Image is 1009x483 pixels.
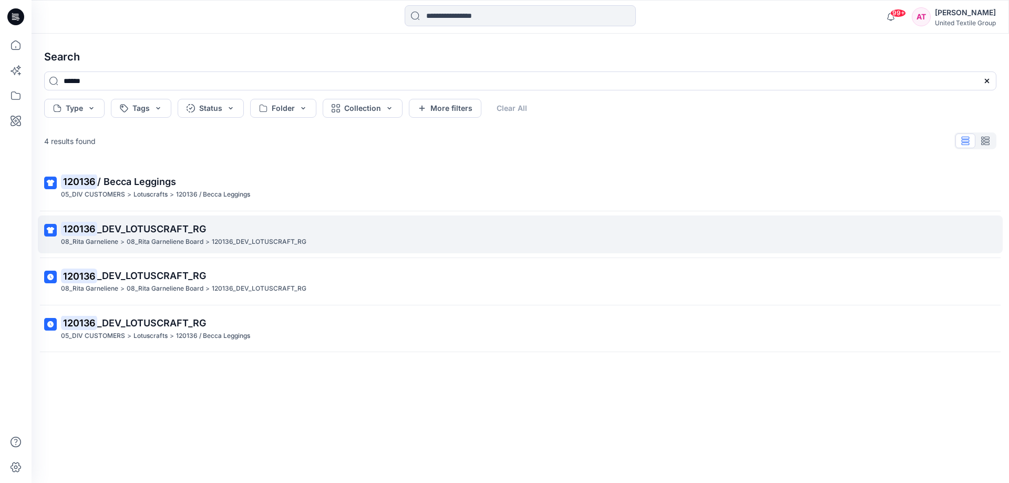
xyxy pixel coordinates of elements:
p: 08_Rita Garneliene [61,283,118,294]
p: > [170,331,174,342]
p: > [127,189,131,200]
p: 08_Rita Garneliene Board [127,283,203,294]
p: 120136_DEV_LOTUSCRAFT_RG [212,237,306,248]
span: _DEV_LOTUSCRAFT_RG [97,270,206,281]
button: Folder [250,99,316,118]
a: 120136/ Becca Leggings05_DIV CUSTOMERS>Lotuscrafts>120136 / Becca Leggings [38,168,1003,207]
p: 05_DIV CUSTOMERS [61,189,125,200]
button: More filters [409,99,481,118]
mark: 120136 [61,174,97,189]
mark: 120136 [61,221,97,236]
p: 4 results found [44,136,96,147]
p: > [127,331,131,342]
button: Collection [323,99,403,118]
p: Lotuscrafts [133,331,168,342]
mark: 120136 [61,269,97,283]
p: 120136_DEV_LOTUSCRAFT_RG [212,283,306,294]
span: _DEV_LOTUSCRAFT_RG [97,317,206,328]
p: 08_Rita Garneliene [61,237,118,248]
span: 99+ [890,9,906,17]
p: > [205,237,210,248]
p: > [120,237,125,248]
a: 120136_DEV_LOTUSCRAFT_RG05_DIV CUSTOMERS>Lotuscrafts>120136 / Becca Leggings [38,310,1003,348]
div: [PERSON_NAME] [935,6,996,19]
span: / Becca Leggings [97,176,176,187]
mark: 120136 [61,315,97,330]
h4: Search [36,42,1005,71]
a: 120136_DEV_LOTUSCRAFT_RG08_Rita Garneliene>08_Rita Garneliene Board>120136_DEV_LOTUSCRAFT_RG [38,262,1003,301]
p: Lotuscrafts [133,189,168,200]
div: AT [912,7,931,26]
button: Type [44,99,105,118]
div: United Textile Group [935,19,996,27]
p: 08_Rita Garneliene Board [127,237,203,248]
p: 05_DIV CUSTOMERS [61,331,125,342]
a: 120136_DEV_LOTUSCRAFT_RG08_Rita Garneliene>08_Rita Garneliene Board>120136_DEV_LOTUSCRAFT_RG [38,215,1003,254]
p: 120136 / Becca Leggings [176,189,250,200]
button: Tags [111,99,171,118]
p: > [205,283,210,294]
span: _DEV_LOTUSCRAFT_RG [97,223,206,234]
p: 120136 / Becca Leggings [176,331,250,342]
button: Status [178,99,244,118]
p: > [170,189,174,200]
p: > [120,283,125,294]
